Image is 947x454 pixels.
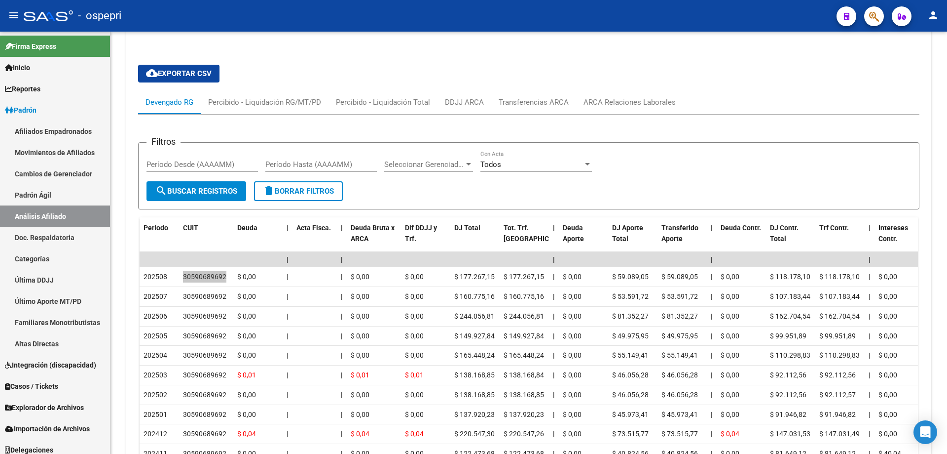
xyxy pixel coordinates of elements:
span: | [711,255,713,263]
span: $ 0,00 [351,411,369,418]
span: $ 138.168,85 [454,371,495,379]
span: | [341,332,342,340]
span: $ 0,00 [563,273,582,281]
span: | [553,312,554,320]
span: | [553,292,554,300]
span: | [553,255,555,263]
span: $ 0,00 [563,312,582,320]
span: 202412 [144,430,167,438]
span: | [869,255,871,263]
span: | [553,430,554,438]
datatable-header-cell: Deuda [233,217,283,261]
span: Explorador de Archivos [5,402,84,413]
datatable-header-cell: DJ Aporte Total [608,217,657,261]
span: $ 73.515,77 [612,430,649,438]
span: $ 0,00 [878,332,897,340]
span: - ospepri [78,5,121,27]
span: $ 0,00 [237,332,256,340]
span: Dif DDJJ y Trf. [405,224,437,243]
span: $ 177.267,15 [504,273,544,281]
span: $ 0,00 [405,273,424,281]
datatable-header-cell: | [549,217,559,261]
span: $ 46.056,28 [612,391,649,399]
span: $ 0,00 [405,292,424,300]
span: $ 147.031,49 [819,430,860,438]
span: $ 73.515,77 [661,430,698,438]
span: $ 0,00 [237,273,256,281]
span: $ 0,00 [878,371,897,379]
span: $ 59.089,05 [661,273,698,281]
span: Deuda Bruta x ARCA [351,224,395,243]
span: | [287,312,288,320]
datatable-header-cell: Deuda Bruta x ARCA [347,217,401,261]
span: | [341,391,342,399]
span: $ 0,00 [721,371,739,379]
span: | [553,273,554,281]
span: $ 91.946,82 [819,411,856,418]
span: $ 46.056,28 [612,371,649,379]
datatable-header-cell: CUIT [179,217,233,261]
span: Deuda [237,224,257,232]
span: | [553,332,554,340]
span: Transferido Aporte [661,224,698,243]
span: | [711,224,713,232]
span: $ 160.775,16 [504,292,544,300]
span: $ 177.267,15 [454,273,495,281]
span: Exportar CSV [146,69,212,78]
div: 30590689692 [183,409,226,420]
span: $ 0,00 [878,430,897,438]
span: $ 220.547,30 [454,430,495,438]
div: 30590689692 [183,370,226,381]
span: | [553,224,555,232]
span: | [287,273,288,281]
span: | [711,332,712,340]
span: $ 49.975,95 [612,332,649,340]
span: $ 0,01 [405,371,424,379]
span: $ 92.112,56 [770,391,806,399]
span: | [869,312,870,320]
mat-icon: person [927,9,939,21]
span: $ 45.973,41 [612,411,649,418]
mat-icon: cloud_download [146,67,158,79]
span: $ 0,00 [878,391,897,399]
span: $ 92.112,56 [770,371,806,379]
span: Tot. Trf. [GEOGRAPHIC_DATA] [504,224,571,243]
span: | [869,224,871,232]
span: Trf Contr. [819,224,849,232]
span: $ 0,04 [721,430,739,438]
span: | [869,371,870,379]
span: $ 0,04 [351,430,369,438]
span: | [711,371,712,379]
datatable-header-cell: Período [140,217,179,261]
span: $ 46.056,28 [661,391,698,399]
span: $ 107.183,44 [819,292,860,300]
span: CUIT [183,224,198,232]
span: 202506 [144,312,167,320]
span: $ 165.448,24 [454,351,495,359]
div: 30590689692 [183,428,226,440]
span: | [869,273,870,281]
span: $ 0,00 [563,430,582,438]
span: | [341,371,342,379]
datatable-header-cell: Tot. Trf. Bruto [500,217,549,261]
span: Firma Express [5,41,56,52]
span: $ 0,00 [563,351,582,359]
div: Devengado RG [146,97,193,108]
datatable-header-cell: Trf Contr. [815,217,865,261]
span: | [553,411,554,418]
span: $ 53.591,72 [661,292,698,300]
span: $ 0,00 [721,312,739,320]
span: $ 165.448,24 [504,351,544,359]
datatable-header-cell: DJ Total [450,217,500,261]
span: $ 147.031,53 [770,430,810,438]
datatable-header-cell: | [865,217,874,261]
span: | [341,351,342,359]
span: $ 0,00 [351,273,369,281]
span: $ 162.704,54 [770,312,810,320]
span: $ 99.951,89 [770,332,806,340]
span: 202502 [144,391,167,399]
span: $ 99.951,89 [819,332,856,340]
span: | [711,292,712,300]
span: | [287,411,288,418]
span: $ 0,00 [237,351,256,359]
